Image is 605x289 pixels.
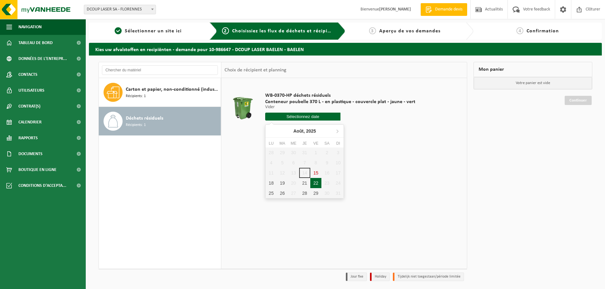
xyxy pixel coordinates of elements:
input: Sélectionnez date [265,113,340,121]
h2: Kies uw afvalstoffen en recipiënten - demande pour 10-986647 - DCOUP LASER BAELEN - BAELEN [89,43,602,55]
span: Données de l'entrepr... [18,51,67,67]
span: Récipients: 1 [126,122,146,128]
p: Votre panier est vide [474,77,592,89]
span: 4 [516,27,523,34]
span: 3 [369,27,376,34]
div: 18 [266,178,277,188]
div: Choix de récipient et planning [221,62,290,78]
span: WB-0370-HP déchets résiduels [265,92,415,99]
div: Sa [321,140,333,147]
span: Demande devis [434,6,464,13]
span: Récipients: 1 [126,93,146,99]
span: Calendrier [18,114,42,130]
div: 28 [299,188,310,198]
div: Me [288,140,299,147]
i: 2025 [306,129,316,133]
div: Lu [266,140,277,147]
span: Confirmation [527,29,559,34]
span: Carton et papier, non-conditionné (industriel) [126,86,219,93]
div: Ma [277,140,288,147]
div: Août, [291,126,319,136]
span: Boutique en ligne [18,162,57,178]
div: Je [299,140,310,147]
div: 22 [310,178,321,188]
a: Demande devis [420,3,467,16]
li: Jour fixe [346,273,367,281]
button: Carton et papier, non-conditionné (industriel) Récipients: 1 [99,78,221,107]
span: 1 [115,27,122,34]
div: Di [333,140,344,147]
div: 21 [299,178,310,188]
span: Documents [18,146,43,162]
span: Rapports [18,130,38,146]
span: Tableau de bord [18,35,53,51]
a: 1Sélectionner un site ici [92,27,205,35]
strong: [PERSON_NAME] [379,7,411,12]
input: Chercher du matériel [102,65,218,75]
span: Conteneur poubelle 370 L - en plastique - couvercle plat - jaune - vert [265,99,415,105]
div: 19 [277,178,288,188]
button: Déchets résiduels Récipients: 1 [99,107,221,135]
div: 25 [266,188,277,198]
span: Contrat(s) [18,98,40,114]
span: 2 [222,27,229,34]
span: Aperçu de vos demandes [379,29,440,34]
li: Tijdelijk niet toegestaan/période limitée [393,273,464,281]
a: Continuer [565,96,592,105]
span: Choisissiez les flux de déchets et récipients [232,29,338,34]
span: DCOUP LASER SA - FLORENNES [84,5,156,14]
span: Contacts [18,67,37,82]
p: Vider [265,105,415,109]
div: Ve [310,140,321,147]
li: Holiday [370,273,390,281]
span: Utilisateurs [18,82,44,98]
div: Mon panier [474,62,592,77]
span: Navigation [18,19,42,35]
div: 29 [310,188,321,198]
span: Conditions d'accepta... [18,178,66,194]
span: Déchets résiduels [126,115,163,122]
div: 26 [277,188,288,198]
span: Sélectionner un site ici [125,29,182,34]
